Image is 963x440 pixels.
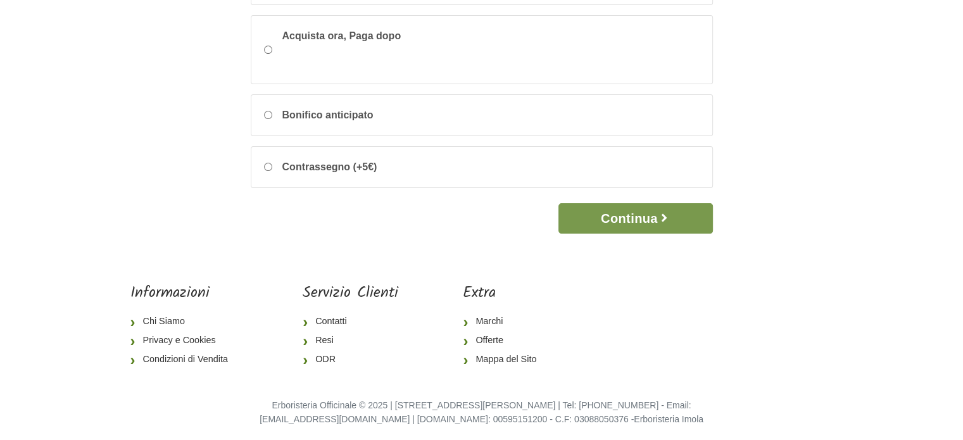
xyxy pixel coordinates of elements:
a: Erboristeria Imola [634,414,703,424]
span: Contrassegno (+5€) [282,160,377,175]
a: ODR [303,350,398,369]
button: Continua [558,203,712,234]
h5: Extra [463,284,546,303]
a: Condizioni di Vendita [130,350,238,369]
a: Marchi [463,312,546,331]
h5: Informazioni [130,284,238,303]
small: Erboristeria Officinale © 2025 | [STREET_ADDRESS][PERSON_NAME] | Tel: [PHONE_NUMBER] - Email: [EM... [260,400,703,424]
h5: Servizio Clienti [303,284,398,303]
input: Bonifico anticipato [264,111,272,119]
span: Bonifico anticipato [282,108,374,123]
input: Acquista ora, Paga dopo [264,46,272,54]
iframe: PayPal Message 1 [282,44,472,66]
span: Acquista ora, Paga dopo [282,28,472,71]
iframe: fb:page Facebook Social Plugin [611,284,833,329]
a: Privacy e Cookies [130,331,238,350]
a: Mappa del Sito [463,350,546,369]
a: Offerte [463,331,546,350]
a: Resi [303,331,398,350]
a: Chi Siamo [130,312,238,331]
a: Contatti [303,312,398,331]
input: Contrassegno (+5€) [264,163,272,171]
